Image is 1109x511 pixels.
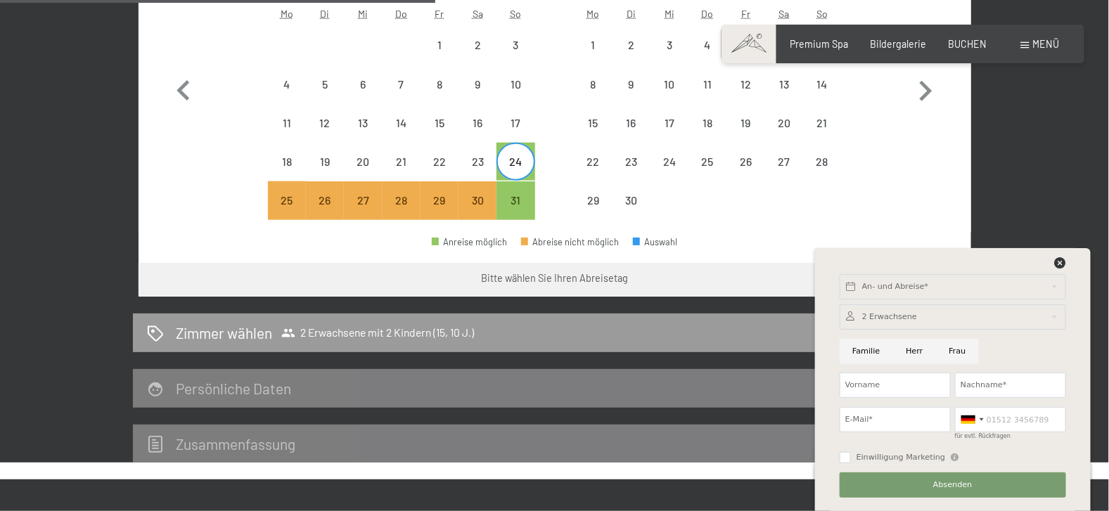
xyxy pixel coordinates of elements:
div: 21 [384,156,419,191]
div: 11 [269,117,305,153]
div: Abreise nicht möglich [613,26,650,64]
div: Thu May 21 2026 [383,143,421,181]
span: 2 Erwachsene mit 2 Kindern (15, 10 J.) [281,326,475,340]
div: 19 [728,117,763,153]
div: Fri May 08 2026 [421,65,459,103]
div: Bitte wählen Sie Ihren Abreisetag [481,271,628,285]
div: Abreise nicht möglich [383,104,421,142]
div: 3 [652,39,687,75]
div: Sat Jun 20 2026 [765,104,803,142]
div: 18 [269,156,305,191]
a: Bildergalerie [870,38,926,50]
div: 5 [307,79,342,114]
div: Sat Jun 27 2026 [765,143,803,181]
div: Sun Jun 07 2026 [803,26,841,64]
abbr: Freitag [741,8,750,20]
h2: Persönliche Daten [176,380,291,397]
div: Abreise nicht möglich [688,104,726,142]
div: 25 [269,195,305,230]
div: 1 [575,39,610,75]
div: Sat May 30 2026 [459,181,496,219]
div: Fri Jun 12 2026 [726,65,764,103]
div: 6 [345,79,380,114]
div: Thu Jun 18 2026 [688,104,726,142]
div: 8 [422,79,457,114]
div: 14 [384,117,419,153]
div: 19 [307,156,342,191]
a: BUCHEN [948,38,987,50]
div: Abreise nicht möglich [383,143,421,181]
div: 28 [804,156,840,191]
div: Wed Jun 24 2026 [650,143,688,181]
div: Fri Jun 19 2026 [726,104,764,142]
div: 7 [384,79,419,114]
h2: Zusammen­fassung [176,435,295,453]
div: Abreise nicht möglich [803,65,841,103]
div: Mon Jun 29 2026 [574,181,612,219]
div: 23 [460,156,495,191]
div: Mon Jun 01 2026 [574,26,612,64]
div: Tue Jun 23 2026 [613,143,650,181]
div: Abreise nicht möglich [574,65,612,103]
div: 27 [345,195,380,230]
label: für evtl. Rückfragen [955,433,1011,439]
div: Abreise nicht möglich [574,143,612,181]
div: Abreise nicht möglich, da die Mindestaufenthaltsdauer nicht erfüllt wird [306,181,344,219]
div: 28 [384,195,419,230]
div: Fri May 01 2026 [421,26,459,64]
div: Abreise nicht möglich [521,238,620,247]
div: Abreise nicht möglich [803,26,841,64]
div: Abreise nicht möglich [306,65,344,103]
div: Abreise möglich [496,143,534,181]
div: 29 [422,195,457,230]
div: 1 [422,39,457,75]
div: Tue Jun 30 2026 [613,181,650,219]
abbr: Montag [586,8,599,20]
h2: Zimmer wählen [176,323,272,343]
div: Abreise nicht möglich [650,143,688,181]
div: Mon Jun 08 2026 [574,65,612,103]
div: Sat May 02 2026 [459,26,496,64]
div: Fri May 29 2026 [421,181,459,219]
div: Abreise nicht möglich [344,143,382,181]
div: Thu May 28 2026 [383,181,421,219]
div: 24 [652,156,687,191]
div: Mon Jun 22 2026 [574,143,612,181]
abbr: Samstag [778,8,789,20]
div: 23 [614,156,649,191]
div: Thu May 14 2026 [383,104,421,142]
div: Wed May 06 2026 [344,65,382,103]
div: Sun May 03 2026 [496,26,534,64]
div: Thu Jun 11 2026 [688,65,726,103]
div: Sat May 23 2026 [459,143,496,181]
div: Abreise nicht möglich, da die Mindestaufenthaltsdauer nicht erfüllt wird [344,181,382,219]
div: 21 [804,117,840,153]
div: Abreise nicht möglich [688,143,726,181]
div: Sat Jun 13 2026 [765,65,803,103]
div: Abreise nicht möglich [383,65,421,103]
div: Abreise nicht möglich [421,26,459,64]
div: Abreise nicht möglich [421,104,459,142]
div: 22 [575,156,610,191]
div: Fri Jun 05 2026 [726,26,764,64]
div: 24 [498,156,533,191]
div: 10 [652,79,687,114]
abbr: Sonntag [816,8,828,20]
div: Abreise nicht möglich [344,65,382,103]
div: Tue May 05 2026 [306,65,344,103]
div: Abreise nicht möglich [268,143,306,181]
div: Abreise nicht möglich [268,65,306,103]
div: Wed May 27 2026 [344,181,382,219]
div: Abreise nicht möglich [765,143,803,181]
div: Abreise nicht möglich [613,143,650,181]
div: 15 [422,117,457,153]
abbr: Sonntag [511,8,522,20]
div: 17 [652,117,687,153]
abbr: Mittwoch [358,8,368,20]
div: 20 [767,117,802,153]
span: Einwilligung Marketing [857,452,946,463]
div: Abreise nicht möglich [574,26,612,64]
div: Abreise nicht möglich [306,104,344,142]
div: Fri May 15 2026 [421,104,459,142]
